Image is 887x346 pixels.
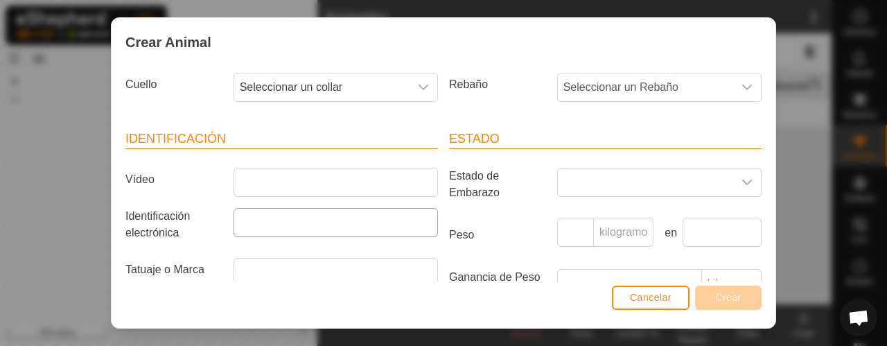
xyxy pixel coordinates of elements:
[733,168,761,196] div: disparador desplegable
[708,277,755,289] font: kilogramo
[449,78,488,90] font: Rebaño
[125,132,226,146] font: Identificación
[630,292,671,303] font: Cancelar
[234,73,410,101] span: 1486428027
[558,73,733,101] span: Seleccionar un Rebaño
[599,226,647,238] font: kilogramo
[563,81,678,93] font: Seleccionar un Rebaño
[733,73,761,101] div: disparador desplegable
[612,286,690,310] button: Cancelar
[125,210,190,239] font: Identificación electrónica
[410,73,437,101] div: disparador desplegable
[449,229,474,241] font: Peso
[125,35,211,50] font: Crear Animal
[695,286,762,310] button: Crear
[125,78,157,90] font: Cuello
[449,132,500,146] font: Estado
[665,227,677,239] font: en
[125,173,155,185] font: Vídeo
[449,170,500,198] font: Estado de Embarazo
[715,292,741,303] font: Crear
[840,299,877,336] div: Chat abierto
[449,271,541,300] font: Ganancia de Peso Diaria Esperada
[240,81,343,93] font: Seleccionar un collar
[125,263,204,275] font: Tatuaje o Marca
